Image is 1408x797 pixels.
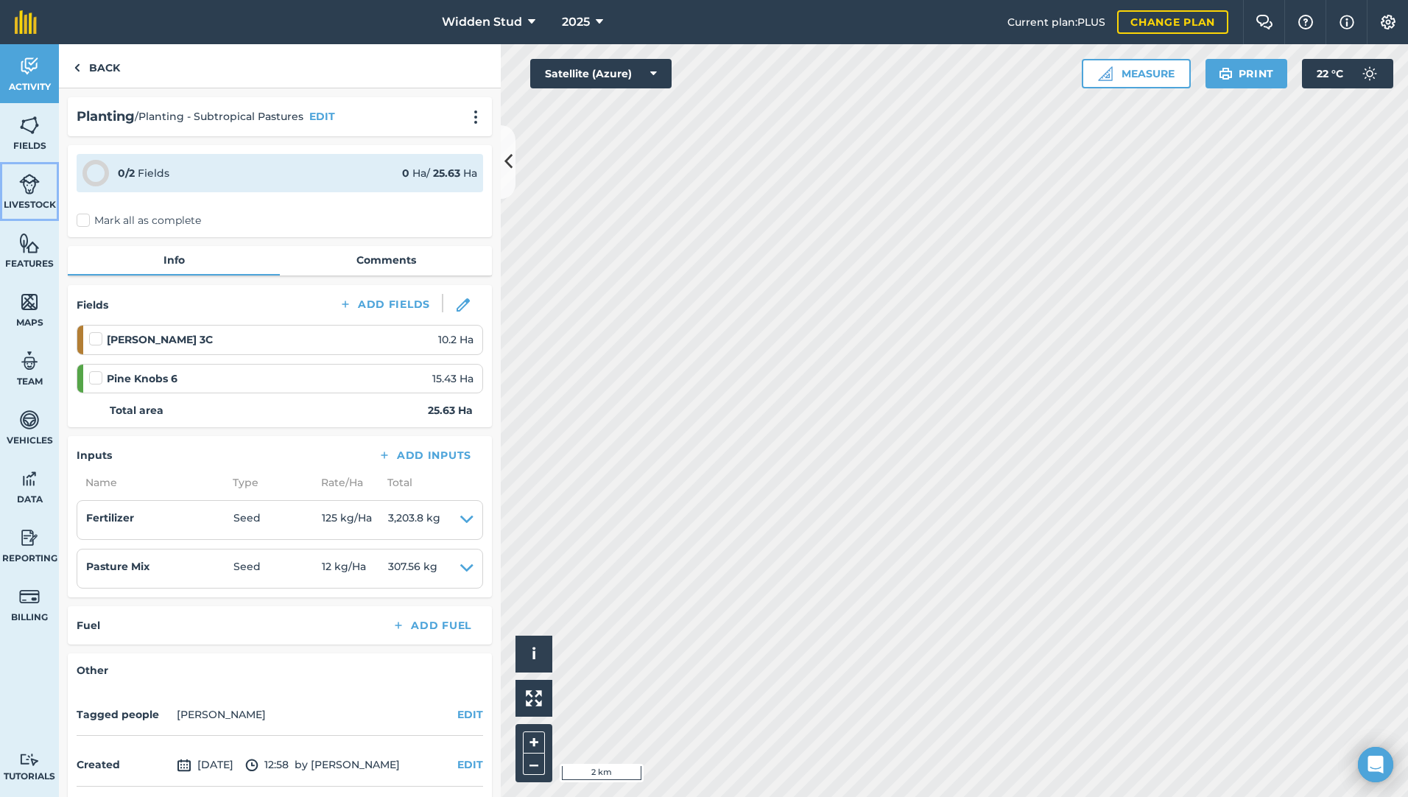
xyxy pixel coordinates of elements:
[224,474,312,491] span: Type
[1379,15,1397,29] img: A cog icon
[1007,14,1105,30] span: Current plan : PLUS
[388,510,440,530] span: 3,203.8 kg
[280,246,492,274] a: Comments
[233,510,322,530] span: Seed
[19,527,40,549] img: svg+xml;base64,PD94bWwgdmVyc2lvbj0iMS4wIiBlbmNvZGluZz0idXRmLTgiPz4KPCEtLSBHZW5lcmF0b3I6IEFkb2JlIE...
[457,298,470,312] img: svg+xml;base64,PHN2ZyB3aWR0aD0iMTgiIGhlaWdodD0iMTgiIHZpZXdCb3g9IjAgMCAxOCAxOCIgZmlsbD0ibm9uZSIgeG...
[1082,59,1191,88] button: Measure
[19,409,40,431] img: svg+xml;base64,PD94bWwgdmVyc2lvbj0iMS4wIiBlbmNvZGluZz0idXRmLTgiPz4KPCEtLSBHZW5lcmF0b3I6IEFkb2JlIE...
[1256,15,1273,29] img: Two speech bubbles overlapping with the left bubble in the forefront
[457,756,483,773] button: EDIT
[77,474,224,491] span: Name
[523,754,545,775] button: –
[107,331,213,348] strong: [PERSON_NAME] 3C
[15,10,37,34] img: fieldmargin Logo
[77,662,483,678] h4: Other
[1317,59,1343,88] span: 22 ° C
[562,13,590,31] span: 2025
[1117,10,1228,34] a: Change plan
[86,510,233,526] h4: Fertilizer
[177,706,266,723] li: [PERSON_NAME]
[19,468,40,490] img: svg+xml;base64,PD94bWwgdmVyc2lvbj0iMS4wIiBlbmNvZGluZz0idXRmLTgiPz4KPCEtLSBHZW5lcmF0b3I6IEFkb2JlIE...
[379,474,412,491] span: Total
[107,371,177,387] strong: Pine Knobs 6
[530,59,672,88] button: Satellite (Azure)
[177,756,191,774] img: svg+xml;base64,PD94bWwgdmVyc2lvbj0iMS4wIiBlbmNvZGluZz0idXRmLTgiPz4KPCEtLSBHZW5lcmF0b3I6IEFkb2JlIE...
[19,291,40,313] img: svg+xml;base64,PHN2ZyB4bWxucz0iaHR0cDovL3d3dy53My5vcmcvMjAwMC9zdmciIHdpZHRoPSI1NiIgaGVpZ2h0PSI2MC...
[322,510,388,530] span: 125 kg / Ha
[515,636,552,673] button: i
[177,756,233,774] span: [DATE]
[526,690,542,706] img: Four arrows, one pointing top left, one top right, one bottom right and the last bottom left
[77,213,201,228] label: Mark all as complete
[388,558,437,579] span: 307.56 kg
[19,173,40,195] img: svg+xml;base64,PD94bWwgdmVyc2lvbj0iMS4wIiBlbmNvZGluZz0idXRmLTgiPz4KPCEtLSBHZW5lcmF0b3I6IEFkb2JlIE...
[1205,59,1288,88] button: Print
[366,445,483,466] button: Add Inputs
[19,232,40,254] img: svg+xml;base64,PHN2ZyB4bWxucz0iaHR0cDovL3d3dy53My5vcmcvMjAwMC9zdmciIHdpZHRoPSI1NiIgaGVpZ2h0PSI2MC...
[532,645,536,663] span: i
[77,617,100,633] h4: Fuel
[77,297,108,313] h4: Fields
[233,558,322,579] span: Seed
[309,108,335,124] button: EDIT
[86,510,474,530] summary: FertilizerSeed125 kg/Ha3,203.8 kg
[19,350,40,372] img: svg+xml;base64,PD94bWwgdmVyc2lvbj0iMS4wIiBlbmNvZGluZz0idXRmLTgiPz4KPCEtLSBHZW5lcmF0b3I6IEFkb2JlIE...
[438,331,474,348] span: 10.2 Ha
[1358,747,1393,782] div: Open Intercom Messenger
[77,756,171,773] h4: Created
[457,706,483,723] button: EDIT
[1340,13,1354,31] img: svg+xml;base64,PHN2ZyB4bWxucz0iaHR0cDovL3d3dy53My5vcmcvMjAwMC9zdmciIHdpZHRoPSIxNyIgaGVpZ2h0PSIxNy...
[118,166,135,180] strong: 0 / 2
[433,166,460,180] strong: 25.63
[380,615,483,636] button: Add Fuel
[1302,59,1393,88] button: 22 °C
[402,165,477,181] div: Ha / Ha
[77,745,483,787] div: by [PERSON_NAME]
[312,474,379,491] span: Rate/ Ha
[245,756,289,774] span: 12:58
[1297,15,1314,29] img: A question mark icon
[1219,65,1233,82] img: svg+xml;base64,PHN2ZyB4bWxucz0iaHR0cDovL3d3dy53My5vcmcvMjAwMC9zdmciIHdpZHRoPSIxOSIgaGVpZ2h0PSIyNC...
[68,246,280,274] a: Info
[135,108,303,124] span: / Planting - Subtropical Pastures
[327,294,442,315] button: Add Fields
[467,110,485,124] img: svg+xml;base64,PHN2ZyB4bWxucz0iaHR0cDovL3d3dy53My5vcmcvMjAwMC9zdmciIHdpZHRoPSIyMCIgaGVpZ2h0PSIyNC...
[1098,66,1113,81] img: Ruler icon
[19,55,40,77] img: svg+xml;base64,PD94bWwgdmVyc2lvbj0iMS4wIiBlbmNvZGluZz0idXRmLTgiPz4KPCEtLSBHZW5lcmF0b3I6IEFkb2JlIE...
[432,371,474,387] span: 15.43 Ha
[245,756,258,774] img: svg+xml;base64,PD94bWwgdmVyc2lvbj0iMS4wIiBlbmNvZGluZz0idXRmLTgiPz4KPCEtLSBHZW5lcmF0b3I6IEFkb2JlIE...
[77,706,171,723] h4: Tagged people
[77,447,112,463] h4: Inputs
[74,59,80,77] img: svg+xml;base64,PHN2ZyB4bWxucz0iaHR0cDovL3d3dy53My5vcmcvMjAwMC9zdmciIHdpZHRoPSI5IiBoZWlnaHQ9IjI0Ii...
[428,402,473,418] strong: 25.63 Ha
[19,114,40,136] img: svg+xml;base64,PHN2ZyB4bWxucz0iaHR0cDovL3d3dy53My5vcmcvMjAwMC9zdmciIHdpZHRoPSI1NiIgaGVpZ2h0PSI2MC...
[19,753,40,767] img: svg+xml;base64,PD94bWwgdmVyc2lvbj0iMS4wIiBlbmNvZGluZz0idXRmLTgiPz4KPCEtLSBHZW5lcmF0b3I6IEFkb2JlIE...
[86,558,474,579] summary: Pasture MixSeed12 kg/Ha307.56 kg
[1355,59,1384,88] img: svg+xml;base64,PD94bWwgdmVyc2lvbj0iMS4wIiBlbmNvZGluZz0idXRmLTgiPz4KPCEtLSBHZW5lcmF0b3I6IEFkb2JlIE...
[118,165,169,181] div: Fields
[402,166,409,180] strong: 0
[19,586,40,608] img: svg+xml;base64,PD94bWwgdmVyc2lvbj0iMS4wIiBlbmNvZGluZz0idXRmLTgiPz4KPCEtLSBHZW5lcmF0b3I6IEFkb2JlIE...
[322,558,388,579] span: 12 kg / Ha
[523,731,545,754] button: +
[59,44,135,88] a: Back
[86,558,233,575] h4: Pasture Mix
[77,106,135,127] h2: Planting
[110,402,163,418] strong: Total area
[442,13,522,31] span: Widden Stud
